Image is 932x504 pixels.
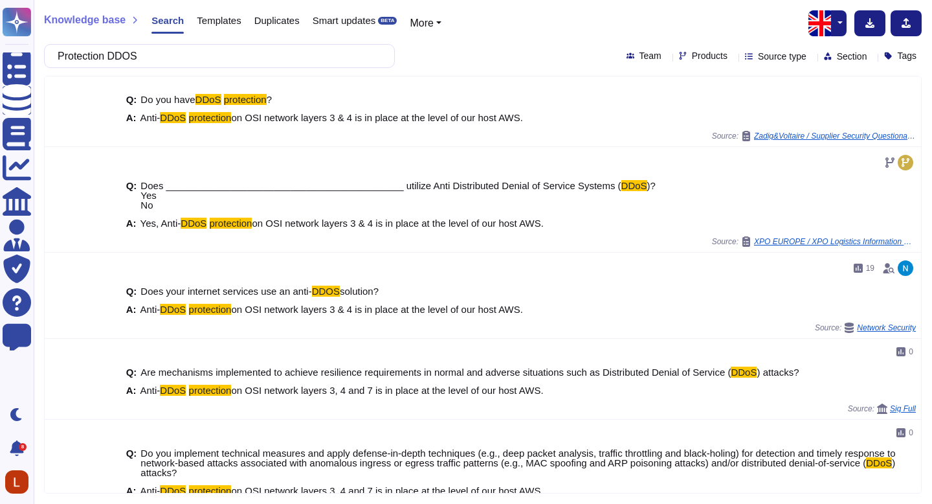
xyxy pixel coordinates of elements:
[231,485,543,496] span: on OSI network layers 3, 4 and 7 is in place at the level of our host AWS.
[731,367,757,378] mark: DDoS
[181,218,206,229] mark: DDoS
[848,404,916,414] span: Source:
[140,448,895,468] span: Do you implement technical measures and apply defense-in-depth techniques (e.g., deep packet anal...
[897,51,916,60] span: Tags
[126,181,137,210] b: Q:
[140,385,161,396] span: Anti-
[754,132,916,140] span: Zadig&Voltaire / Supplier Security Questionaire [PERSON_NAME]
[758,52,806,61] span: Source type
[160,112,186,123] mark: DDoS
[410,17,433,29] span: More
[126,218,137,228] b: A:
[410,16,441,31] button: More
[189,485,232,496] mark: protection
[160,385,186,396] mark: DDoS
[312,286,340,297] mark: DDOS
[197,16,241,25] span: Templates
[267,94,272,105] span: ?
[44,15,126,25] span: Knowledge base
[909,348,913,356] span: 0
[51,45,381,67] input: Search a question or template...
[126,113,137,122] b: A:
[126,367,137,377] b: Q:
[692,51,727,60] span: Products
[909,429,913,437] span: 0
[621,180,647,191] mark: DDoS
[126,304,137,314] b: A:
[126,95,137,104] b: Q:
[890,405,916,413] span: Sig Full
[231,385,543,396] span: on OSI network layers 3, 4 and 7 is in place at the level of our host AWS.
[224,94,267,105] mark: protection
[639,51,661,60] span: Team
[231,304,523,315] span: on OSI network layers 3 & 4 is in place at the level of our host AWS.
[866,264,874,272] span: 19
[210,218,252,229] mark: protection
[754,238,916,246] span: XPO EUROPE / XPO Logistics Information Security Vendor Security Assessment
[126,385,137,395] b: A:
[140,180,656,211] span: )? Yes No
[254,16,300,25] span: Duplicates
[340,286,379,297] span: solution?
[815,323,916,333] span: Source:
[866,457,892,468] mark: DDoS
[189,112,232,123] mark: protection
[140,112,161,123] span: Anti-
[19,443,27,451] div: 8
[140,485,161,496] span: Anti-
[313,16,376,25] span: Smart updates
[712,236,916,247] span: Source:
[3,468,38,496] button: user
[151,16,184,25] span: Search
[189,385,232,396] mark: protection
[160,304,186,315] mark: DDoS
[140,94,195,105] span: Do you have
[5,470,28,494] img: user
[195,94,221,105] mark: DDoS
[231,112,523,123] span: on OSI network layers 3 & 4 is in place at the level of our host AWS.
[712,131,916,141] span: Source:
[140,304,161,315] span: Anti-
[837,52,867,61] span: Section
[140,180,621,191] span: Does ____________________________________________ utilize Anti Distributed Denial of Service Syst...
[140,367,731,378] span: Are mechanisms implemented to achieve resilience requirements in normal and adverse situations su...
[160,485,186,496] mark: DDoS
[126,448,137,477] b: Q:
[898,260,913,276] img: user
[808,10,834,36] img: en
[140,218,181,229] span: Yes, Anti-
[378,17,397,25] div: BETA
[189,304,232,315] mark: protection
[252,218,544,229] span: on OSI network layers 3 & 4 is in place at the level of our host AWS.
[857,324,916,332] span: Network Security
[126,486,137,496] b: A:
[757,367,799,378] span: ) attacks?
[140,457,895,478] span: ) attacks?
[126,286,137,296] b: Q:
[140,286,311,297] span: Does your internet services use an anti-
